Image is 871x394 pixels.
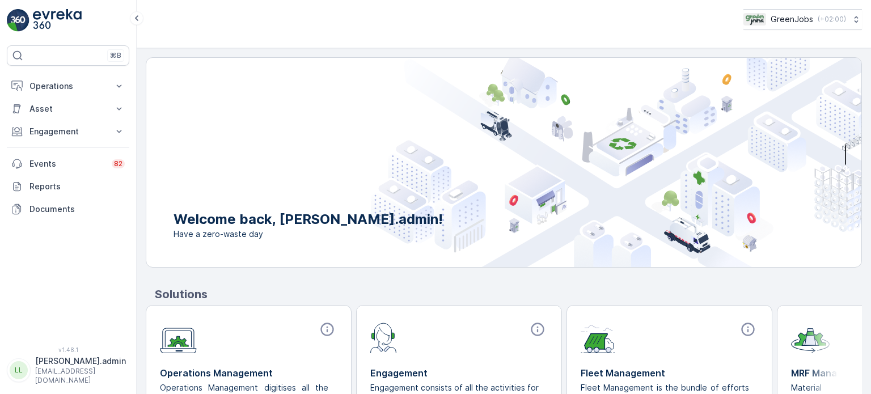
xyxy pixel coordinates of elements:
a: Reports [7,175,129,198]
p: Events [29,158,105,170]
img: logo_light-DOdMpM7g.png [33,9,82,32]
img: module-icon [791,321,830,353]
p: [PERSON_NAME].admin [35,355,126,367]
a: Documents [7,198,129,221]
button: Engagement [7,120,129,143]
p: Welcome back, [PERSON_NAME].admin! [174,210,443,228]
p: ( +02:00 ) [818,15,846,24]
button: Operations [7,75,129,98]
p: Fleet Management [581,366,758,380]
img: city illustration [371,58,861,267]
p: Asset [29,103,107,115]
p: Engagement [29,126,107,137]
p: 82 [114,159,122,168]
span: Have a zero-waste day [174,228,443,240]
img: module-icon [370,321,397,353]
p: Documents [29,204,125,215]
img: logo [7,9,29,32]
p: GreenJobs [771,14,813,25]
a: Events82 [7,152,129,175]
button: LL[PERSON_NAME].admin[EMAIL_ADDRESS][DOMAIN_NAME] [7,355,129,385]
img: Green_Jobs_Logo.png [743,13,766,26]
p: Operations [29,81,107,92]
p: Solutions [155,286,862,303]
p: [EMAIL_ADDRESS][DOMAIN_NAME] [35,367,126,385]
p: Reports [29,181,125,192]
div: LL [10,361,28,379]
p: Operations Management [160,366,337,380]
img: module-icon [581,321,615,353]
p: ⌘B [110,51,121,60]
button: Asset [7,98,129,120]
img: module-icon [160,321,197,354]
button: GreenJobs(+02:00) [743,9,862,29]
p: Engagement [370,366,548,380]
span: v 1.48.1 [7,346,129,353]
